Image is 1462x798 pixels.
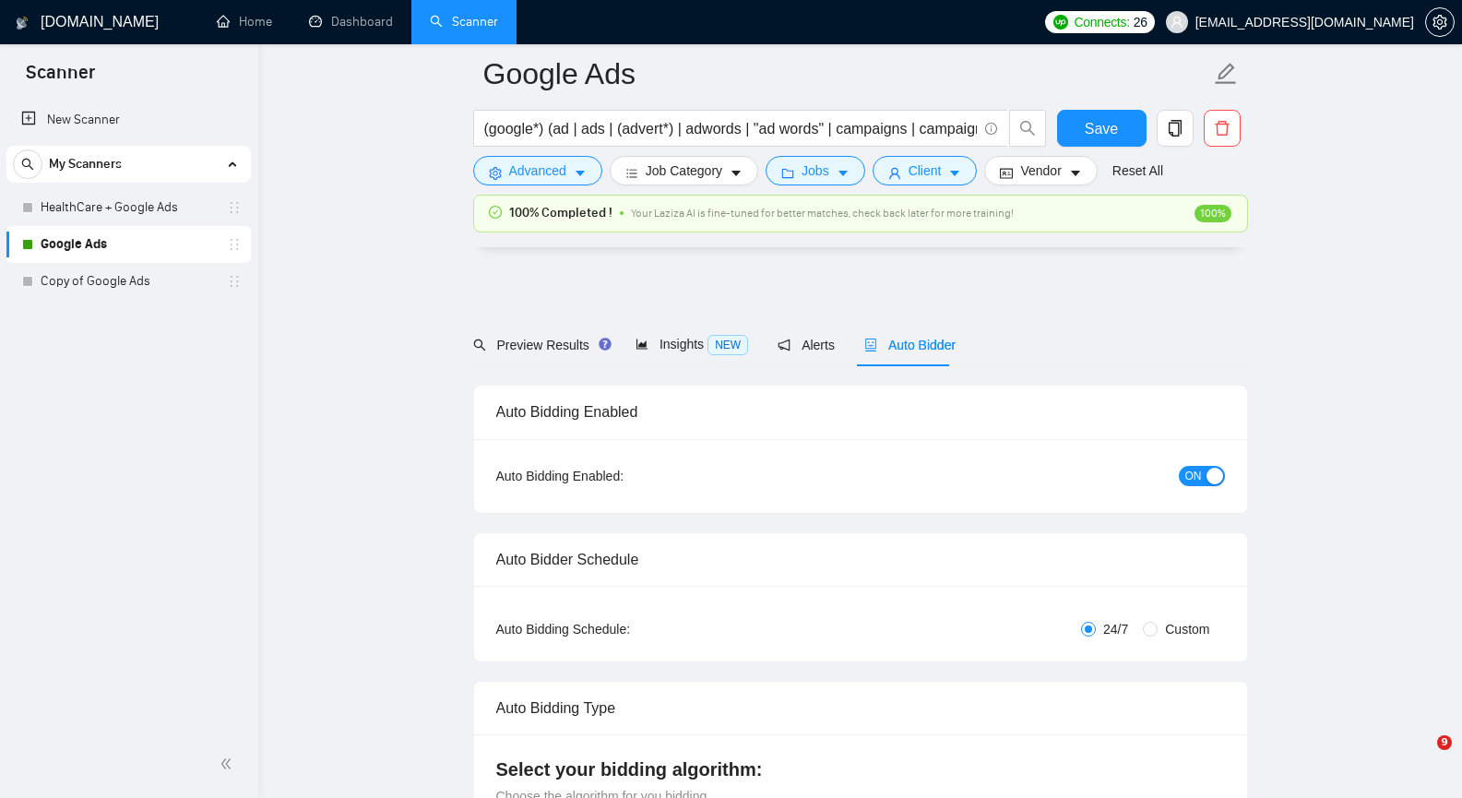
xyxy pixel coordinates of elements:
[430,14,498,30] a: searchScanner
[496,533,1225,586] div: Auto Bidder Schedule
[6,101,251,138] li: New Scanner
[16,8,29,38] img: logo
[1010,120,1045,137] span: search
[1157,110,1194,147] button: copy
[888,166,901,180] span: user
[1074,12,1129,32] span: Connects:
[707,335,748,355] span: NEW
[1214,62,1238,86] span: edit
[49,146,122,183] span: My Scanners
[636,337,748,351] span: Insights
[41,226,216,263] a: Google Ads
[1020,161,1061,181] span: Vendor
[802,161,829,181] span: Jobs
[1204,110,1241,147] button: delete
[473,339,486,351] span: search
[41,189,216,226] a: HealthCare + Google Ads
[496,682,1225,734] div: Auto Bidding Type
[21,101,236,138] a: New Scanner
[778,339,790,351] span: notification
[509,203,612,223] span: 100% Completed !
[646,161,722,181] span: Job Category
[985,123,997,135] span: info-circle
[1399,735,1444,780] iframe: Intercom live chat
[509,161,566,181] span: Advanced
[1158,619,1217,639] span: Custom
[496,466,739,486] div: Auto Bidding Enabled:
[1425,15,1455,30] a: setting
[489,206,502,219] span: check-circle
[597,336,613,352] div: Tooltip anchor
[483,51,1210,97] input: Scanner name...
[625,166,638,180] span: bars
[473,156,602,185] button: settingAdvancedcaret-down
[873,156,978,185] button: userClientcaret-down
[1195,205,1231,222] span: 100%
[309,14,393,30] a: dashboardDashboard
[1158,120,1193,137] span: copy
[864,338,956,352] span: Auto Bidder
[489,166,502,180] span: setting
[864,339,877,351] span: robot
[837,166,850,180] span: caret-down
[1069,166,1082,180] span: caret-down
[948,166,961,180] span: caret-down
[1171,16,1183,29] span: user
[484,117,977,140] input: Search Freelance Jobs...
[41,263,216,300] a: Copy of Google Ads
[473,338,606,352] span: Preview Results
[730,166,743,180] span: caret-down
[1134,12,1147,32] span: 26
[1000,166,1013,180] span: idcard
[909,161,942,181] span: Client
[227,274,242,289] span: holder
[13,149,42,179] button: search
[1057,110,1147,147] button: Save
[636,338,648,351] span: area-chart
[1085,117,1118,140] span: Save
[766,156,865,185] button: folderJobscaret-down
[496,619,739,639] div: Auto Bidding Schedule:
[227,200,242,215] span: holder
[778,338,835,352] span: Alerts
[496,386,1225,438] div: Auto Bidding Enabled
[217,14,272,30] a: homeHome
[1053,15,1068,30] img: upwork-logo.png
[610,156,758,185] button: barsJob Categorycaret-down
[1437,735,1452,750] span: 9
[984,156,1097,185] button: idcardVendorcaret-down
[1426,15,1454,30] span: setting
[781,166,794,180] span: folder
[14,158,42,171] span: search
[1009,110,1046,147] button: search
[574,166,587,180] span: caret-down
[227,237,242,252] span: holder
[631,207,1014,220] span: Your Laziza AI is fine-tuned for better matches, check back later for more training!
[1112,161,1163,181] a: Reset All
[496,756,1225,782] h4: Select your bidding algorithm:
[1205,120,1240,137] span: delete
[11,59,110,98] span: Scanner
[1425,7,1455,37] button: setting
[6,146,251,300] li: My Scanners
[1185,466,1202,486] span: ON
[1096,619,1135,639] span: 24/7
[220,755,238,773] span: double-left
